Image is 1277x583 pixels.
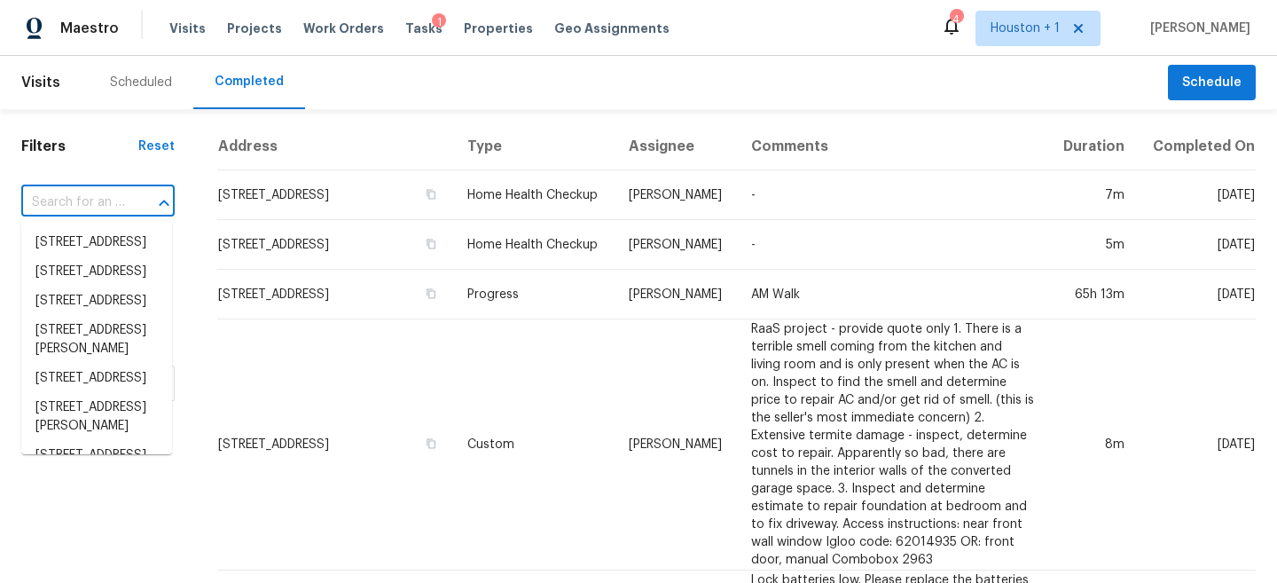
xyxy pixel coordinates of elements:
td: [PERSON_NAME] [615,270,736,319]
div: 1 [432,13,446,31]
button: Copy Address [423,186,439,202]
td: Home Health Checkup [453,220,615,270]
span: [PERSON_NAME] [1143,20,1250,37]
td: Progress [453,270,615,319]
div: Completed [215,73,284,91]
td: - [737,170,1048,220]
span: Geo Assignments [554,20,670,37]
td: [STREET_ADDRESS] [217,170,453,220]
div: Scheduled [110,74,172,91]
button: Schedule [1168,65,1256,101]
button: Copy Address [423,436,439,452]
td: [STREET_ADDRESS] [217,319,453,571]
div: 4 [950,11,962,28]
th: Comments [737,123,1048,170]
td: [DATE] [1139,270,1256,319]
li: [STREET_ADDRESS][PERSON_NAME] [21,393,172,441]
div: Reset [138,138,175,155]
td: [STREET_ADDRESS] [217,270,453,319]
th: Completed On [1139,123,1256,170]
input: Search for an address... [21,189,125,217]
td: - [737,220,1048,270]
span: Maestro [60,20,119,37]
li: [STREET_ADDRESS] [21,257,172,287]
td: Home Health Checkup [453,170,615,220]
th: Assignee [615,123,736,170]
li: [STREET_ADDRESS] [21,228,172,257]
td: 7m [1048,170,1138,220]
span: Work Orders [303,20,384,37]
td: 5m [1048,220,1138,270]
span: Schedule [1182,72,1242,94]
td: [PERSON_NAME] [615,220,736,270]
td: [PERSON_NAME] [615,170,736,220]
td: AM Walk [737,270,1048,319]
span: Projects [227,20,282,37]
td: RaaS project - provide quote only 1. There is a terrible smell coming from the kitchen and living... [737,319,1048,571]
span: Tasks [405,22,443,35]
td: 8m [1048,319,1138,571]
span: Properties [464,20,533,37]
td: [PERSON_NAME] [615,319,736,571]
button: Copy Address [423,236,439,252]
td: 65h 13m [1048,270,1138,319]
li: [STREET_ADDRESS] [21,364,172,393]
span: Houston + 1 [991,20,1060,37]
td: [DATE] [1139,170,1256,220]
td: Custom [453,319,615,571]
th: Type [453,123,615,170]
span: Visits [169,20,206,37]
li: [STREET_ADDRESS][PERSON_NAME] [21,441,172,489]
h1: Filters [21,138,138,155]
span: Visits [21,63,60,102]
th: Address [217,123,453,170]
li: [STREET_ADDRESS] [21,287,172,316]
td: [STREET_ADDRESS] [217,220,453,270]
th: Duration [1048,123,1138,170]
li: [STREET_ADDRESS][PERSON_NAME] [21,316,172,364]
td: [DATE] [1139,319,1256,571]
td: [DATE] [1139,220,1256,270]
button: Copy Address [423,286,439,302]
button: Close [152,191,176,216]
